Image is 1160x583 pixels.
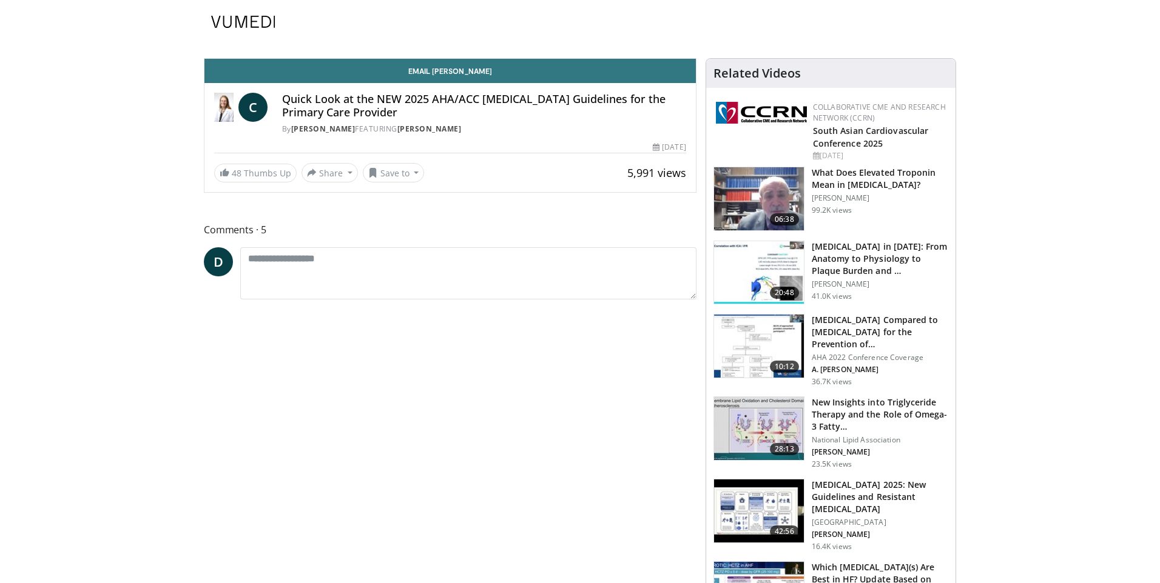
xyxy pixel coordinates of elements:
img: 98daf78a-1d22-4ebe-927e-10afe95ffd94.150x105_q85_crop-smart_upscale.jpg [714,167,804,230]
h3: Chlorthalidone Compared to Hydrochlorothiazide for the Prevention of Cardiovascular Events in Pat... [812,314,948,350]
a: Email [PERSON_NAME] [204,59,696,83]
a: 28:13 New Insights into Triglyceride Therapy and the Role of Omega-3 Fatty… National Lipid Associ... [713,396,948,469]
a: Collaborative CME and Research Network (CCRN) [813,102,946,123]
p: 41.0K views [812,291,852,301]
h4: Quick Look at the NEW 2025 AHA/ACC [MEDICAL_DATA] Guidelines for the Primary Care Provider [282,93,686,119]
span: 28:13 [770,443,799,455]
p: Areef Ishani [812,365,948,375]
p: Keith Ferdinand [812,530,948,539]
img: Dr. Catherine P. Benziger [214,93,234,122]
a: 06:38 What Does Elevated Troponin Mean in [MEDICAL_DATA]? [PERSON_NAME] 99.2K views [713,167,948,231]
span: 5,991 views [627,165,686,180]
h3: What Does Elevated Troponin Mean in [MEDICAL_DATA]? [812,167,948,191]
p: [GEOGRAPHIC_DATA] [812,518,948,527]
div: By FEATURING [282,124,686,135]
a: [PERSON_NAME] [291,124,356,134]
a: D [204,247,233,276]
img: 45ea033d-f728-4586-a1ce-38957b05c09e.150x105_q85_crop-smart_upscale.jpg [714,397,804,460]
p: 23.5K views [812,459,852,469]
div: [DATE] [813,150,946,161]
a: C [238,93,268,122]
a: South Asian Cardiovascular Conference 2025 [813,125,929,149]
img: VuMedi Logo [211,16,275,28]
p: National Lipid Association [812,435,948,445]
div: [DATE] [653,142,686,153]
h3: New Insights into Triglyceride Therapy and the Role of Omega-3 Fatty Acids in Reducing Cardiovasc... [812,396,948,433]
img: a04ee3ba-8487-4636-b0fb-5e8d268f3737.png.150x105_q85_autocrop_double_scale_upscale_version-0.2.png [716,102,807,124]
p: [PERSON_NAME] [812,193,948,203]
a: 42:56 [MEDICAL_DATA] 2025: New Guidelines and Resistant [MEDICAL_DATA] [GEOGRAPHIC_DATA] [PERSON_... [713,479,948,551]
h4: Related Videos [713,66,801,81]
p: AHA 2022 Conference Coverage [812,353,948,362]
img: 280bcb39-0f4e-42eb-9c44-b41b9262a277.150x105_q85_crop-smart_upscale.jpg [714,479,804,542]
h3: [MEDICAL_DATA] 2025: New Guidelines and Resistant [MEDICAL_DATA] [812,479,948,515]
span: 42:56 [770,525,799,538]
span: 10:12 [770,361,799,373]
a: 20:48 [MEDICAL_DATA] in [DATE]: From Anatomy to Physiology to Plaque Burden and … [PERSON_NAME] 4... [713,241,948,305]
p: 36.7K views [812,377,852,387]
p: [PERSON_NAME] [812,279,948,289]
h3: Cardiac CT in 2023: From Anatomy to Physiology to Plaque Burden and Prevention [812,241,948,277]
button: Save to [363,163,425,182]
a: [PERSON_NAME] [397,124,462,134]
p: 99.2K views [812,205,852,215]
p: R. Preston Mason [812,447,948,457]
p: 16.4K views [812,542,852,551]
a: 48 Thumbs Up [214,164,297,182]
span: 48 [232,167,241,179]
img: 7c0f9b53-1609-4588-8498-7cac8464d722.150x105_q85_crop-smart_upscale.jpg [714,315,804,378]
span: 06:38 [770,213,799,225]
button: Share [302,163,358,182]
a: 10:12 [MEDICAL_DATA] Compared to [MEDICAL_DATA] for the Prevention of… AHA 2022 Conference Covera... [713,314,948,387]
span: Comments 5 [204,222,696,238]
img: 823da73b-7a00-425d-bb7f-45c8b03b10c3.150x105_q85_crop-smart_upscale.jpg [714,241,804,304]
span: 20:48 [770,287,799,299]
